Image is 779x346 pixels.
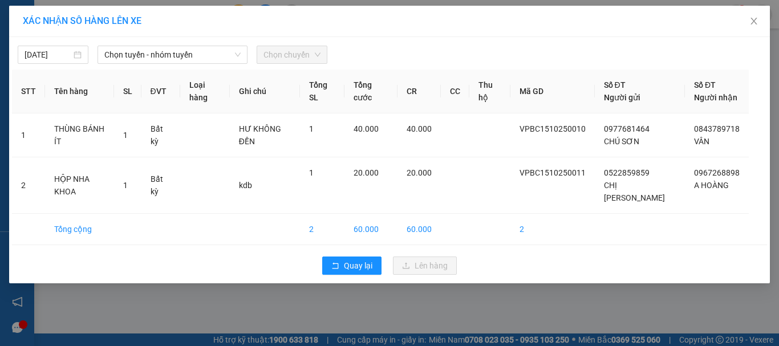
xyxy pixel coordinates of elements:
[510,214,595,245] td: 2
[749,17,758,26] span: close
[4,7,55,57] img: logo
[309,168,314,177] span: 1
[31,62,140,71] span: -----------------------------------------
[604,93,640,102] span: Người gửi
[3,74,120,80] span: [PERSON_NAME]:
[114,70,141,113] th: SL
[12,157,45,214] td: 2
[407,168,432,177] span: 20.000
[123,131,128,140] span: 1
[322,257,382,275] button: rollbackQuay lại
[331,262,339,271] span: rollback
[90,34,157,48] span: 01 Võ Văn Truyện, KP.1, Phường 2
[123,181,128,190] span: 1
[694,93,737,102] span: Người nhận
[263,46,320,63] span: Chọn chuyến
[694,181,729,190] span: A HOÀNG
[45,113,114,157] td: THÙNG BÁNH ÍT
[604,80,626,89] span: Số ĐT
[694,80,716,89] span: Số ĐT
[520,168,586,177] span: VPBC1510250011
[354,168,379,177] span: 20.000
[12,70,45,113] th: STT
[344,70,397,113] th: Tổng cước
[300,70,344,113] th: Tổng SL
[738,6,770,38] button: Close
[141,157,180,214] td: Bất kỳ
[90,6,156,16] strong: ĐỒNG PHƯỚC
[45,214,114,245] td: Tổng cộng
[104,46,241,63] span: Chọn tuyến - nhóm tuyến
[604,124,650,133] span: 0977681464
[469,70,510,113] th: Thu hộ
[141,113,180,157] td: Bất kỳ
[694,124,740,133] span: 0843789718
[239,181,252,190] span: kdb
[300,214,344,245] td: 2
[510,70,595,113] th: Mã GD
[604,168,650,177] span: 0522859859
[141,70,180,113] th: ĐVT
[25,83,70,89] span: 14:02:57 [DATE]
[344,214,397,245] td: 60.000
[309,124,314,133] span: 1
[694,168,740,177] span: 0967268898
[12,113,45,157] td: 1
[397,70,441,113] th: CR
[239,124,281,146] span: HƯ KHÔNG ĐỀN
[604,137,639,146] span: CHÚ SƠN
[397,214,441,245] td: 60.000
[694,137,709,146] span: VÂN
[3,83,70,89] span: In ngày:
[354,124,379,133] span: 40.000
[344,259,372,272] span: Quay lại
[407,124,432,133] span: 40.000
[234,51,241,58] span: down
[180,70,230,113] th: Loại hàng
[25,48,71,61] input: 15/10/2025
[57,72,120,81] span: VPBC1510250011
[604,181,665,202] span: CHỊ [PERSON_NAME]
[90,18,153,32] span: Bến xe [GEOGRAPHIC_DATA]
[393,257,457,275] button: uploadLên hàng
[520,124,586,133] span: VPBC1510250010
[23,15,141,26] span: XÁC NHẬN SỐ HÀNG LÊN XE
[45,70,114,113] th: Tên hàng
[45,157,114,214] td: HỘP NHA KHOA
[90,51,140,58] span: Hotline: 19001152
[230,70,300,113] th: Ghi chú
[441,70,469,113] th: CC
